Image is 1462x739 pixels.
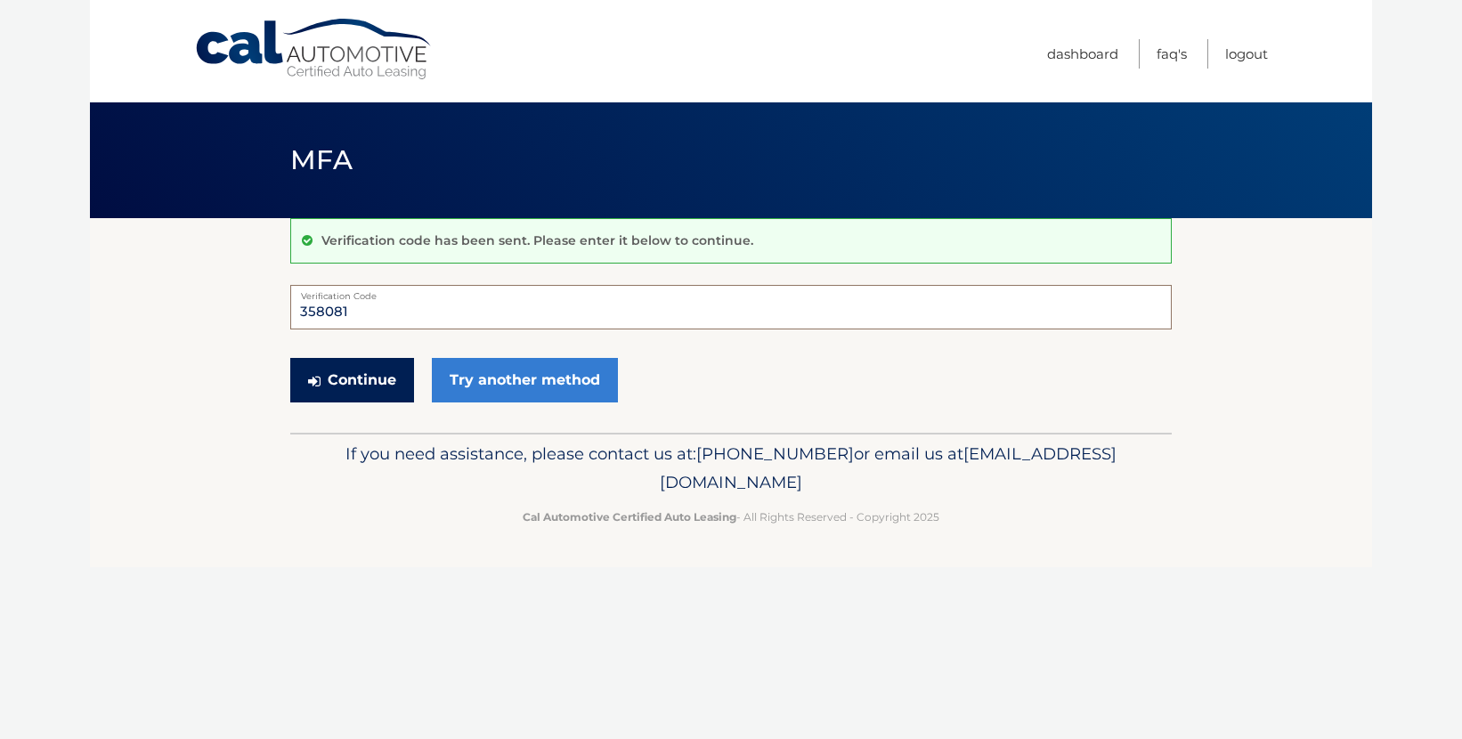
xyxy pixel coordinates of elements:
a: Try another method [432,358,618,402]
input: Verification Code [290,285,1172,329]
a: Logout [1225,39,1268,69]
span: [EMAIL_ADDRESS][DOMAIN_NAME] [660,443,1117,492]
span: [PHONE_NUMBER] [696,443,854,464]
span: MFA [290,143,353,176]
a: Cal Automotive [194,18,435,81]
a: FAQ's [1157,39,1187,69]
strong: Cal Automotive Certified Auto Leasing [523,510,736,524]
p: - All Rights Reserved - Copyright 2025 [302,508,1160,526]
label: Verification Code [290,285,1172,299]
p: If you need assistance, please contact us at: or email us at [302,440,1160,497]
a: Dashboard [1047,39,1118,69]
p: Verification code has been sent. Please enter it below to continue. [321,232,753,248]
button: Continue [290,358,414,402]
